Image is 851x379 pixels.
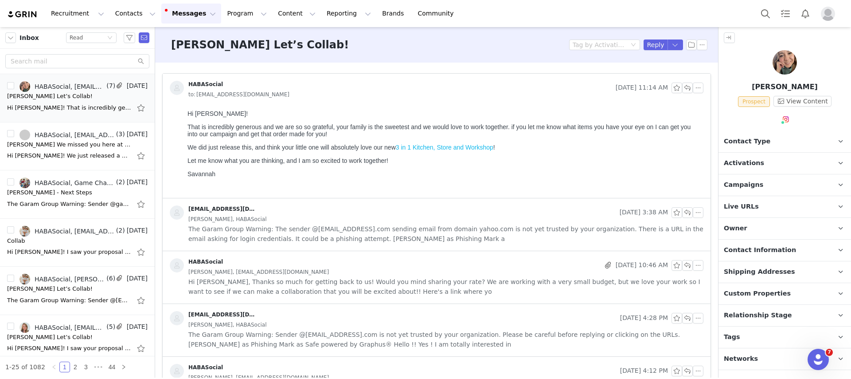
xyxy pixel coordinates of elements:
[4,64,516,71] p: Savannah
[60,362,70,372] a: 1
[20,322,105,333] a: HABASocial, [EMAIL_ADDRESS][DOMAIN_NAME]
[782,116,789,123] img: instagram.svg
[107,35,113,41] i: icon: down
[35,179,114,186] div: HABASocial, Game Changer
[163,198,710,251] div: [EMAIL_ADDRESS][DOMAIN_NAME] [DATE] 3:38 AM[PERSON_NAME], HABASocial The Garam Group Warning: The...
[118,362,129,372] li: Next Page
[188,90,289,99] span: [EMAIL_ADDRESS][DOMAIN_NAME]
[573,40,625,49] div: Tag by Activation
[826,349,833,356] span: 7
[35,276,105,283] div: HABASocial, [PERSON_NAME]
[773,50,797,75] img: Maria Godinez
[59,362,70,372] li: 1
[81,362,91,372] a: 3
[138,58,144,64] i: icon: search
[222,4,272,24] button: Program
[724,180,763,190] span: Campaigns
[20,81,30,92] img: 770fb016-cb0d-4d9b-81bf-9e69af777b07.jpg
[20,274,30,284] img: 9272f5ae-0af2-4573-a08d-684e85777b65.jpg
[170,311,184,325] img: placeholder-contacts.jpeg
[170,258,223,272] a: HABASocial
[724,202,759,212] span: Live URLs
[20,226,114,237] a: HABASocial, [EMAIL_ADDRESS][DOMAIN_NAME]
[20,178,114,188] a: HABASocial, Game Changer
[620,207,668,218] span: [DATE] 3:38 AM
[620,366,668,376] span: [DATE] 4:12 PM
[644,39,668,50] button: Reply
[188,258,223,265] div: HABASocial
[7,344,131,353] div: Hi Trisha! I saw your proposal come through and I accepted it! Once this campaign is done, I can ...
[170,205,255,220] a: [EMAIL_ADDRESS][DOMAIN_NAME]
[170,205,184,220] img: placeholder-contacts.jpeg
[20,178,30,188] img: bec35204-277e-414e-bcee-e1e3de8a9759.jpg
[70,362,80,372] a: 2
[188,330,703,349] span: The Garam Group Warning: Sender @[EMAIL_ADDRESS]​.com is not yet trusted by your organization. Pl...
[413,4,463,24] a: Community
[163,74,710,107] div: HABASocial [DATE] 11:14 AMto:[EMAIL_ADDRESS][DOMAIN_NAME]
[81,362,91,372] li: 3
[7,103,131,112] div: Hi Maria! That is incredibly generous and we are so so grateful, your family is the sweetest and ...
[724,311,792,320] span: Relationship Stage
[7,140,131,149] div: Kelsey We missed you here at HABA!
[188,224,703,244] span: The Garam Group Warning: The sender @[EMAIL_ADDRESS]​.com sending email from domain yahoo​.com is...
[724,245,796,255] span: Contact Information
[170,311,255,325] a: [EMAIL_ADDRESS][DOMAIN_NAME]
[756,4,775,24] button: Search
[70,362,81,372] li: 2
[70,33,83,43] div: Read
[377,4,412,24] a: Brands
[724,289,791,299] span: Custom Properties
[738,96,770,107] span: Prospect
[816,7,844,21] button: Profile
[105,362,119,372] li: 44
[188,205,255,213] div: [EMAIL_ADDRESS][DOMAIN_NAME]
[163,304,710,356] div: [EMAIL_ADDRESS][DOMAIN_NAME] [DATE] 4:28 PM[PERSON_NAME], HABASocial The Garam Group Warning: Sen...
[51,364,57,370] i: icon: left
[7,237,25,245] div: Collab
[106,362,118,372] a: 44
[796,4,815,24] button: Notifications
[7,200,131,209] div: The Garam Group Warning: Sender @gamechanger​.by​.k@gmail​.com is not yet trusted by your organiz...
[724,158,764,168] span: Activations
[170,364,184,378] img: placeholder-contacts.jpeg
[7,151,131,160] div: Hi Kelsey! We just released a new game that we are so excited about! It is quite different for us...
[20,81,105,92] a: HABASocial, [EMAIL_ADDRESS][DOMAIN_NAME]
[110,4,161,24] button: Contacts
[631,42,636,48] i: icon: down
[35,131,114,138] div: HABASocial, [EMAIL_ADDRESS][DOMAIN_NAME]
[4,17,516,31] p: That is incredibly generous and we are so so grateful, your family is the sweetest and we would l...
[20,274,105,284] a: HABASocial, [PERSON_NAME]
[35,228,114,235] div: HABASocial, [EMAIL_ADDRESS][DOMAIN_NAME]
[616,260,668,271] span: [DATE] 10:46 AM
[4,4,516,11] p: Hi [PERSON_NAME]!
[170,81,184,95] img: placeholder-contacts.jpeg
[7,284,93,293] div: Nicole x HABA Let’s Collab!
[724,332,740,342] span: Tags
[808,349,829,370] iframe: Intercom live chat
[170,258,184,272] img: placeholder-contacts.jpeg
[188,277,703,296] span: Hi [PERSON_NAME], Thanks so much for getting back to us! Would you mind sharing your rate? We are...
[20,130,114,140] a: HABASocial, [EMAIL_ADDRESS][DOMAIN_NAME]
[5,362,45,372] li: 1-25 of 1082
[91,362,105,372] span: •••
[35,324,105,331] div: HABASocial, [EMAIL_ADDRESS][DOMAIN_NAME]
[4,51,516,58] p: Let me know what you are thinking, and I am so excited to work together!
[188,81,223,88] div: HABASocial
[7,188,92,197] div: Karine - Next Steps
[46,4,109,24] button: Recruitment
[7,10,38,19] img: grin logo
[35,83,105,90] div: HABASocial, [EMAIL_ADDRESS][DOMAIN_NAME]
[171,37,349,53] h3: [PERSON_NAME] Let’s Collab!
[7,248,131,257] div: Hi Nicole! I saw your proposal come through before the email! You are welcome to just focus on on...
[724,354,758,364] span: Networks
[620,313,668,324] span: [DATE] 4:28 PM
[321,4,376,24] button: Reporting
[773,96,831,107] button: View Content
[5,54,149,68] input: Search mail
[776,4,795,24] a: Tasks
[188,311,255,318] div: [EMAIL_ADDRESS][DOMAIN_NAME]
[188,364,223,371] div: HABASocial
[20,33,39,43] span: Inbox
[724,224,747,233] span: Owner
